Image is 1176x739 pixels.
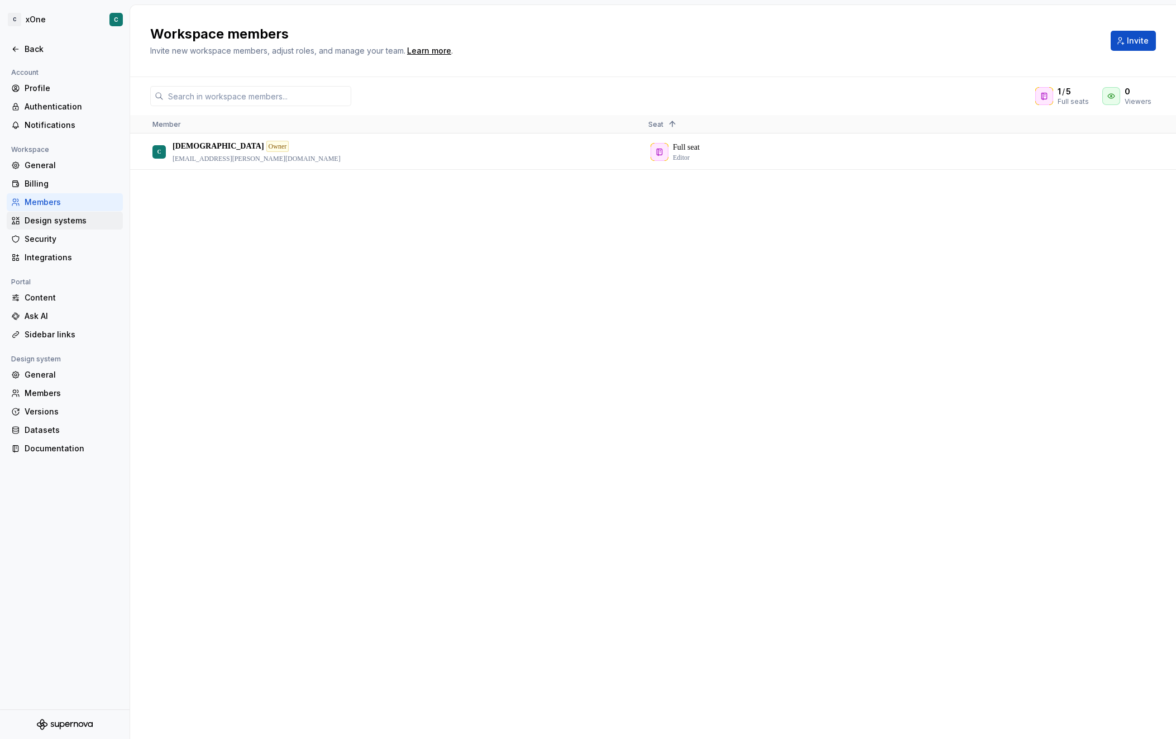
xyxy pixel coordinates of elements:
[7,98,123,116] a: Authentication
[25,215,118,226] div: Design systems
[1058,97,1089,106] div: Full seats
[7,175,123,193] a: Billing
[37,719,93,730] svg: Supernova Logo
[25,252,118,263] div: Integrations
[7,366,123,384] a: General
[25,311,118,322] div: Ask AI
[7,40,123,58] a: Back
[7,403,123,421] a: Versions
[1058,86,1089,97] div: /
[150,25,1097,43] h2: Workspace members
[150,46,405,55] span: Invite new workspace members, adjust roles, and manage your team.
[25,329,118,340] div: Sidebar links
[25,120,118,131] div: Notifications
[25,369,118,380] div: General
[7,384,123,402] a: Members
[7,143,54,156] div: Workspace
[1125,97,1151,106] div: Viewers
[7,212,123,230] a: Design systems
[7,289,123,307] a: Content
[25,44,118,55] div: Back
[25,197,118,208] div: Members
[7,230,123,248] a: Security
[25,292,118,303] div: Content
[173,141,264,152] p: [DEMOGRAPHIC_DATA]
[1111,31,1156,51] button: Invite
[25,178,118,189] div: Billing
[7,352,65,366] div: Design system
[7,193,123,211] a: Members
[25,83,118,94] div: Profile
[7,66,43,79] div: Account
[7,275,35,289] div: Portal
[405,47,453,55] span: .
[8,13,21,26] div: C
[25,443,118,454] div: Documentation
[407,45,451,56] a: Learn more
[114,15,118,24] div: C
[7,440,123,457] a: Documentation
[7,249,123,266] a: Integrations
[7,326,123,344] a: Sidebar links
[25,160,118,171] div: General
[25,101,118,112] div: Authentication
[7,116,123,134] a: Notifications
[25,388,118,399] div: Members
[164,86,351,106] input: Search in workspace members...
[7,156,123,174] a: General
[2,7,127,32] button: CxOneC
[7,79,123,97] a: Profile
[152,120,181,128] span: Member
[25,425,118,436] div: Datasets
[25,406,118,417] div: Versions
[7,307,123,325] a: Ask AI
[1125,86,1130,97] span: 0
[266,141,289,152] div: Owner
[26,14,46,25] div: xOne
[1058,86,1061,97] span: 1
[1127,35,1149,46] span: Invite
[173,154,341,163] p: [EMAIL_ADDRESS][PERSON_NAME][DOMAIN_NAME]
[7,421,123,439] a: Datasets
[157,141,161,163] div: C
[648,120,663,128] span: Seat
[1066,86,1071,97] span: 5
[25,233,118,245] div: Security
